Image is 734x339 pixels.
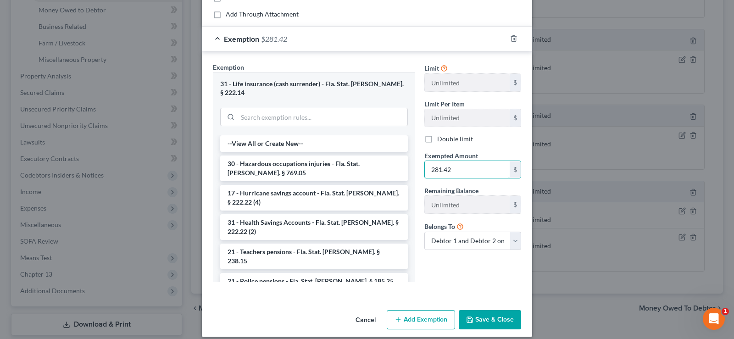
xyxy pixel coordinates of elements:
[220,273,408,289] li: 21 - Police pensions - Fla. Stat. [PERSON_NAME]. § 185.25
[387,310,455,329] button: Add Exemption
[220,185,408,211] li: 17 - Hurricane savings account - Fla. Stat. [PERSON_NAME]. § 222.22 (4)
[261,34,287,43] span: $281.42
[213,63,244,71] span: Exemption
[220,214,408,240] li: 31 - Health Savings Accounts - Fla. Stat. [PERSON_NAME]. § 222.22 (2)
[424,222,455,230] span: Belongs To
[224,34,259,43] span: Exemption
[424,152,478,160] span: Exempted Amount
[424,64,439,72] span: Limit
[220,135,408,152] li: --View All or Create New--
[238,108,407,126] input: Search exemption rules...
[220,80,408,97] div: 31 - Life insurance (cash surrender) - Fla. Stat. [PERSON_NAME]. § 222.14
[722,308,729,315] span: 1
[510,74,521,91] div: $
[226,10,299,19] label: Add Through Attachment
[437,134,473,144] label: Double limit
[424,99,465,109] label: Limit Per Item
[510,161,521,178] div: $
[220,244,408,269] li: 21 - Teachers pensions - Fla. Stat. [PERSON_NAME]. § 238.15
[348,311,383,329] button: Cancel
[220,156,408,181] li: 30 - Hazardous occupations injuries - Fla. Stat. [PERSON_NAME]. § 769.05
[425,74,510,91] input: --
[459,310,521,329] button: Save & Close
[424,186,478,195] label: Remaining Balance
[510,196,521,213] div: $
[425,196,510,213] input: --
[425,161,510,178] input: 0.00
[703,308,725,330] iframe: Intercom live chat
[510,109,521,127] div: $
[425,109,510,127] input: --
